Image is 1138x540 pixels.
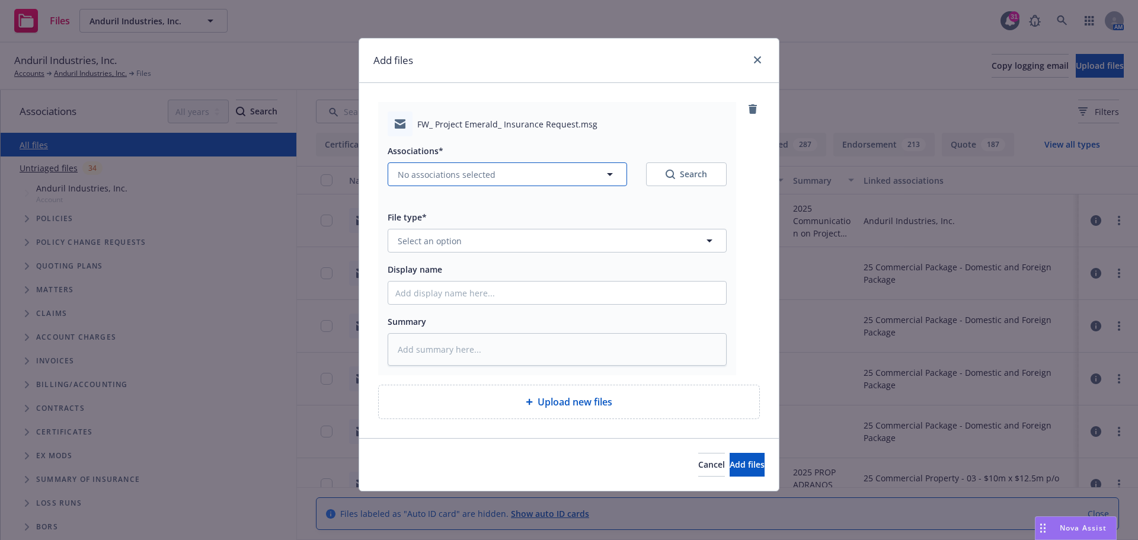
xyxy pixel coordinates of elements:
[388,145,443,156] span: Associations*
[388,316,426,327] span: Summary
[1035,516,1117,540] button: Nova Assist
[388,162,627,186] button: No associations selected
[373,53,413,68] h1: Add files
[1035,517,1050,539] div: Drag to move
[388,264,442,275] span: Display name
[388,229,727,253] button: Select an option
[398,168,496,181] span: No associations selected
[646,162,727,186] button: SearchSearch
[378,385,760,419] div: Upload new files
[666,168,707,180] div: Search
[1060,523,1107,533] span: Nova Assist
[698,459,725,470] span: Cancel
[698,453,725,477] button: Cancel
[398,235,462,247] span: Select an option
[666,170,675,179] svg: Search
[746,102,760,116] a: remove
[538,395,612,409] span: Upload new files
[730,453,765,477] button: Add files
[388,282,726,304] input: Add display name here...
[730,459,765,470] span: Add files
[417,118,597,130] span: FW_ Project Emerald_ Insurance Request.msg
[388,212,427,223] span: File type*
[750,53,765,67] a: close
